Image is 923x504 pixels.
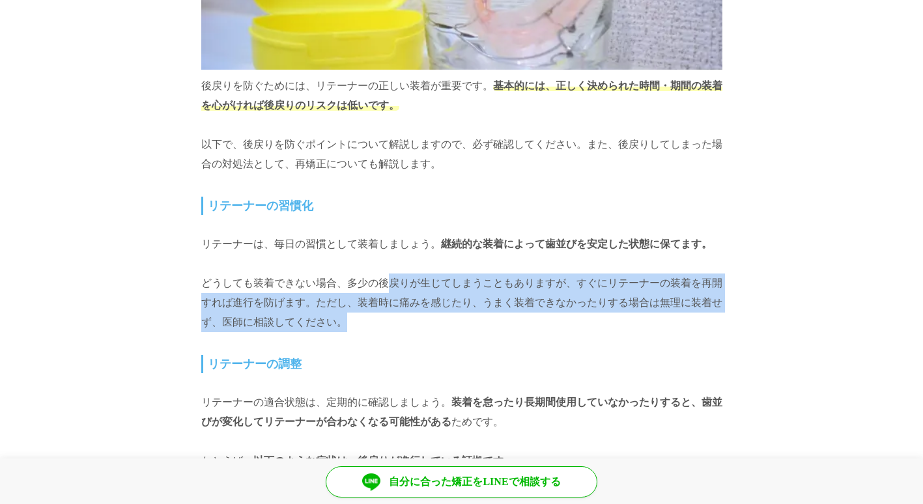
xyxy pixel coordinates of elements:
[201,393,722,432] p: リテーナーの適合状態は、定期的に確認しましょう。 ためです。
[326,466,597,497] a: 自分に合った矯正をLINEで相談する
[201,135,722,174] p: 以下で、後戻りを防ぐポイントについて解説しますので、必ず確認してください。また、後戻りしてしまった場合の対処法として、再矯正についても解説します。
[201,197,722,215] h3: リテーナーの習慣化
[201,234,722,254] p: リテーナーは、毎日の習慣として装着しましょう。
[441,238,712,249] strong: 継続的な装着によって歯並びを安定した状態に保てます。
[253,455,514,466] span: 以下のような症状は、後戻りが進行している証拠です。
[201,80,722,111] span: 基本的には、正しく決められた時間・期間の装着を心がければ後戻りのリスクは低いです。
[201,451,722,471] p: たとえば、
[201,355,722,373] h3: リテーナーの調整
[201,273,722,332] p: どうしても装着できない場合、多少の後戻りが生じてしまうこともありますが、すぐにリテーナーの装着を再開すれば進行を防げます。ただし、装着時に痛みを感じたり、うまく装着できなかったりする場合は無理に...
[201,397,722,427] strong: 装着を怠ったり長期間使用していなかったりすると、歯並びが変化してリテーナーが合わなくなる可能性がある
